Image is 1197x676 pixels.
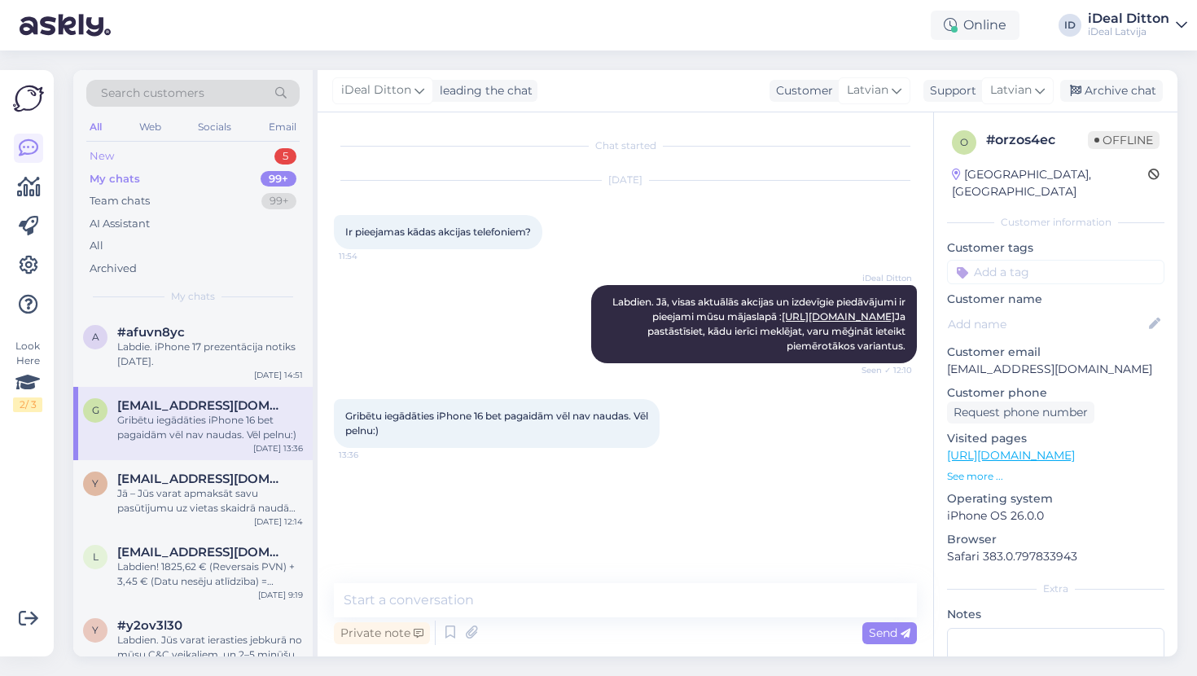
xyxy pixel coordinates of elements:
p: Visited pages [947,430,1164,447]
div: Customer information [947,215,1164,230]
span: Latvian [847,81,888,99]
span: Send [869,626,910,640]
span: Seen ✓ 12:10 [851,364,912,376]
span: Ir pieejamas kādas akcijas telefoniem? [345,226,531,238]
span: 13:36 [339,449,400,461]
a: iDeal DittoniDeal Latvija [1088,12,1187,38]
div: [DATE] 13:36 [253,442,303,454]
span: g [92,404,99,416]
span: iDeal Ditton [851,272,912,284]
div: [DATE] 14:51 [254,369,303,381]
div: Labdie. iPhone 17 prezentācija notiks [DATE]. [117,340,303,369]
div: My chats [90,171,140,187]
span: gredzensh@gmail.com [117,398,287,413]
p: Customer tags [947,239,1164,257]
div: [DATE] 12:14 [254,516,303,528]
input: Add a tag [947,260,1164,284]
div: Socials [195,116,235,138]
p: Customer email [947,344,1164,361]
div: Web [136,116,164,138]
span: y [92,624,99,636]
div: Archive chat [1060,80,1163,102]
span: iDeal Ditton [341,81,411,99]
div: Jā – Jūs varat apmaksāt savu pasūtījumu uz vietas skaidrā naudā saņemšanas brīdī. Pasūtījums Jūs ... [117,486,303,516]
span: #y2ov3l30 [117,618,182,633]
div: Look Here [13,339,42,412]
span: yusufozkayatr@gmail.com [117,472,287,486]
div: Archived [90,261,137,277]
div: Email [265,116,300,138]
div: ID [1059,14,1081,37]
div: All [90,238,103,254]
a: [URL][DOMAIN_NAME] [947,448,1075,463]
div: Labdien. Jūs varat ierasties jebkurā no mūsu C&C veikaliem, un 2–5 minūšu laikā mēs novērtēsim jū... [117,633,303,662]
div: Support [923,82,976,99]
div: leading the chat [433,82,533,99]
div: AI Assistant [90,216,150,232]
span: Latvian [990,81,1032,99]
p: Customer phone [947,384,1164,402]
span: Labdien. Jā, visas aktuālās akcijas un izdevīgie piedāvājumi ir pieejami mūsu mājaslapā : Ja past... [612,296,908,352]
p: Browser [947,531,1164,548]
p: Notes [947,606,1164,623]
span: Gribētu iegādāties iPhone 16 bet pagaidām vēl nav naudas. Vēl pelnu:) [345,410,651,437]
div: Request phone number [947,402,1094,424]
div: [GEOGRAPHIC_DATA], [GEOGRAPHIC_DATA] [952,166,1148,200]
div: Private note [334,622,430,644]
div: 99+ [261,193,296,209]
p: Customer name [947,291,1164,308]
input: Add name [948,315,1146,333]
span: 11:54 [339,250,400,262]
div: Online [931,11,1019,40]
div: iDeal Latvija [1088,25,1169,38]
span: Search customers [101,85,204,102]
div: Labdien! 1825,62 € (Reversais PVN) + 3,45 € (Datu nesēju atlīdzība) = 1829,07 € kopā. Reverso PVN... [117,560,303,589]
div: 99+ [261,171,296,187]
span: #afuvn8yc [117,325,185,340]
p: See more ... [947,469,1164,484]
p: [EMAIL_ADDRESS][DOMAIN_NAME] [947,361,1164,378]
div: Extra [947,582,1164,596]
span: Offline [1088,131,1160,149]
p: Safari 383.0.797833943 [947,548,1164,565]
span: o [960,136,968,148]
span: y [92,477,99,489]
span: l [93,551,99,563]
span: a [92,331,99,343]
div: Gribētu iegādāties iPhone 16 bet pagaidām vēl nav naudas. Vēl pelnu:) [117,413,303,442]
p: iPhone OS 26.0.0 [947,507,1164,525]
p: Operating system [947,490,1164,507]
div: All [86,116,105,138]
div: New [90,148,114,165]
div: iDeal Ditton [1088,12,1169,25]
div: 5 [274,148,296,165]
div: Customer [769,82,833,99]
div: [DATE] 9:19 [258,589,303,601]
div: Chat started [334,138,917,153]
div: [DATE] [334,173,917,187]
div: 2 / 3 [13,397,42,412]
a: [URL][DOMAIN_NAME] [782,310,895,323]
div: Team chats [90,193,150,209]
img: Askly Logo [13,83,44,114]
span: lizeteand@gmail.com [117,545,287,560]
div: # orzos4ec [986,130,1088,150]
span: My chats [171,289,215,304]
